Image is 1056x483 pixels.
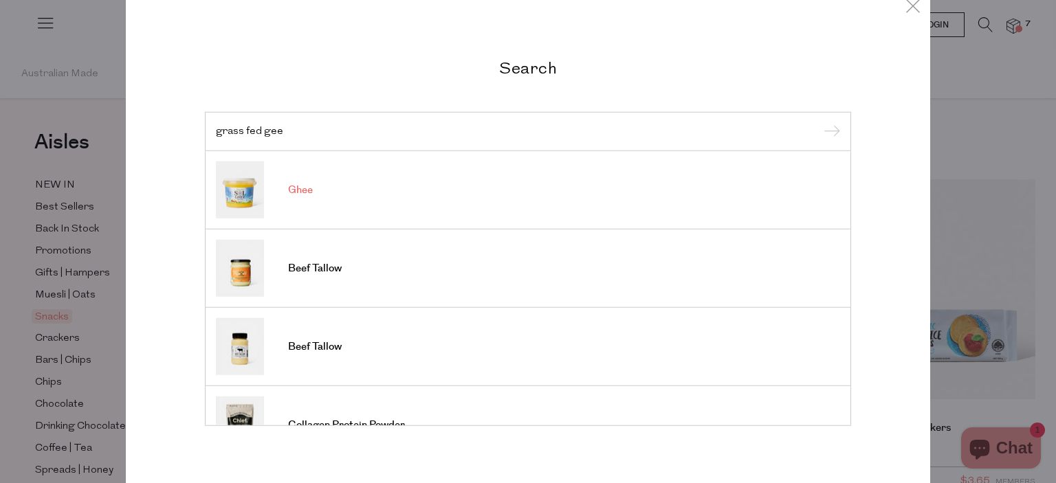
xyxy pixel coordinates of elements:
a: Ghee [216,161,840,218]
a: Beef Tallow [216,318,840,375]
img: Beef Tallow [216,318,264,375]
span: Beef Tallow [288,340,342,354]
a: Beef Tallow [216,240,840,297]
img: Beef Tallow [216,240,264,297]
h2: Search [205,57,851,77]
span: Ghee [288,183,313,197]
img: Collagen Protein Powder [216,396,264,453]
input: Search [216,126,840,136]
img: Ghee [216,161,264,218]
span: Beef Tallow [288,262,342,276]
a: Collagen Protein Powder [216,396,840,453]
span: Collagen Protein Powder [288,418,405,432]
